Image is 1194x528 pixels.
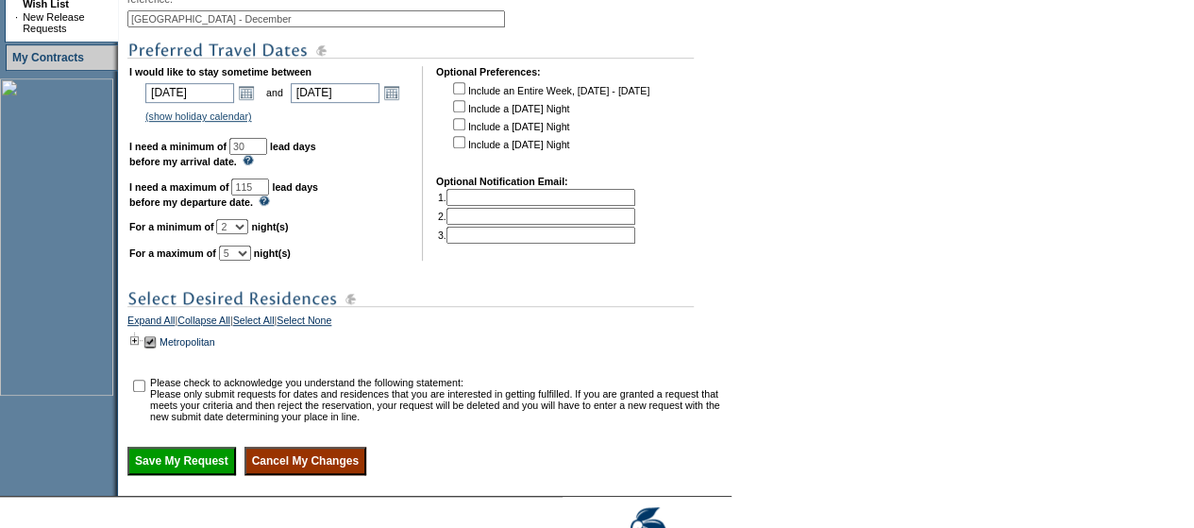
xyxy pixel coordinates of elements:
[127,447,236,475] input: Save My Request
[127,315,175,332] a: Expand All
[438,208,635,225] td: 2.
[436,66,541,77] b: Optional Preferences:
[145,111,252,122] a: (show holiday calendar)
[251,221,288,232] b: night(s)
[145,83,234,103] input: Date format: M/D/Y. Shortcut keys: [T] for Today. [UP] or [.] for Next Day. [DOWN] or [,] for Pre...
[129,181,228,193] b: I need a maximum of
[277,315,331,332] a: Select None
[129,141,316,167] b: lead days before my arrival date.
[438,189,635,206] td: 1.
[12,51,84,64] a: My Contracts
[244,447,366,475] input: Cancel My Changes
[243,155,254,165] img: questionMark_lightBlue.gif
[150,377,725,422] td: Please check to acknowledge you understand the following statement: Please only submit requests f...
[129,221,213,232] b: For a minimum of
[254,247,291,259] b: night(s)
[259,196,270,206] img: questionMark_lightBlue.gif
[177,315,230,332] a: Collapse All
[129,66,311,77] b: I would like to stay sometime between
[129,247,216,259] b: For a maximum of
[127,315,727,332] div: | | |
[23,11,84,34] a: New Release Requests
[291,83,379,103] input: Date format: M/D/Y. Shortcut keys: [T] for Today. [UP] or [.] for Next Day. [DOWN] or [,] for Pre...
[436,176,568,187] b: Optional Notification Email:
[15,11,21,34] td: ·
[381,82,402,103] a: Open the calendar popup.
[449,79,649,162] td: Include an Entire Week, [DATE] - [DATE] Include a [DATE] Night Include a [DATE] Night Include a [...
[160,336,215,348] a: Metropolitan
[263,79,286,106] td: and
[129,141,227,152] b: I need a minimum of
[233,315,275,332] a: Select All
[236,82,257,103] a: Open the calendar popup.
[129,181,318,208] b: lead days before my departure date.
[438,227,635,244] td: 3.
